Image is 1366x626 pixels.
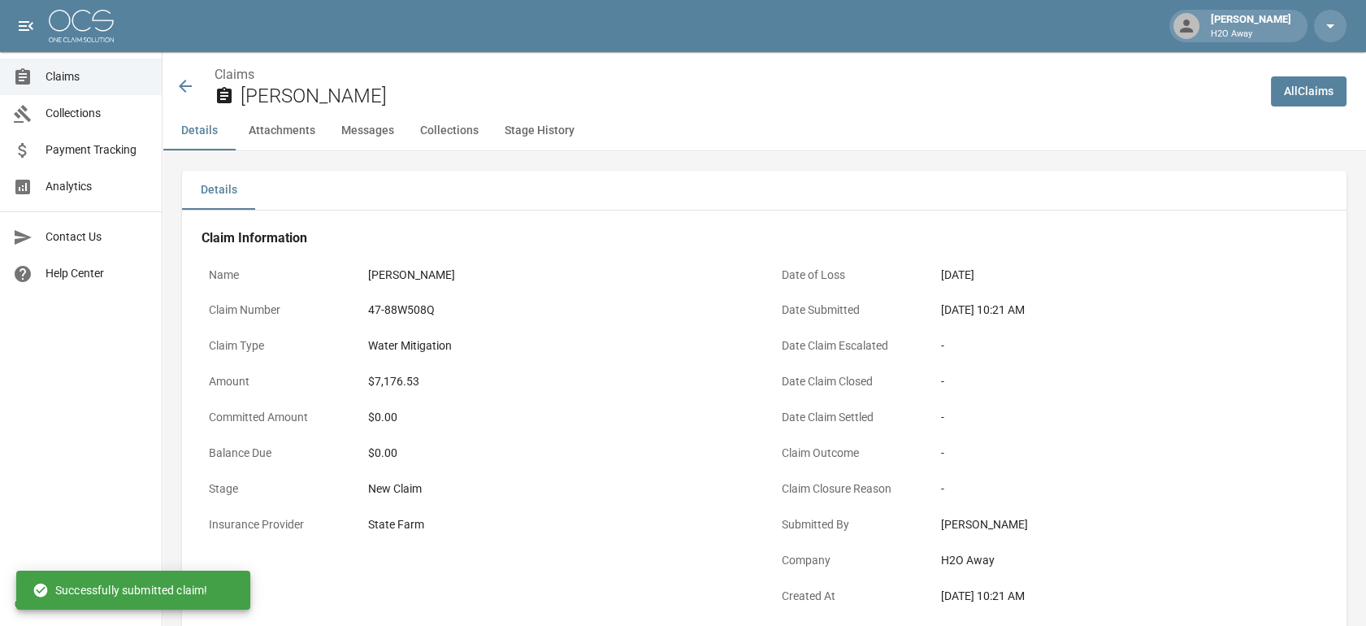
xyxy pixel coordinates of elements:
span: Contact Us [46,228,149,246]
p: Amount [202,366,348,398]
p: Claim Type [202,330,348,362]
div: 47-88W508Q [368,302,435,319]
span: Collections [46,105,149,122]
nav: breadcrumb [215,65,1258,85]
div: anchor tabs [163,111,1366,150]
div: New Claim [368,480,748,498]
p: Date Claim Settled [774,402,921,433]
div: details tabs [182,171,1346,210]
span: Help Center [46,265,149,282]
button: Details [163,111,236,150]
p: Company [774,545,921,576]
span: Analytics [46,178,149,195]
p: H2O Away [1211,28,1291,41]
div: - [941,373,1320,390]
div: [DATE] 10:21 AM [941,302,1320,319]
button: open drawer [10,10,42,42]
button: Details [182,171,255,210]
p: Claim Number [202,294,348,326]
p: Insurance Provider [202,509,348,541]
div: [PERSON_NAME] [1204,11,1298,41]
p: Date of Loss [774,259,921,291]
button: Collections [407,111,492,150]
p: Claim Outcome [774,437,921,469]
div: [PERSON_NAME] [368,267,455,284]
a: Claims [215,67,254,82]
div: - [941,409,1320,426]
button: Messages [328,111,407,150]
div: - [941,337,1320,354]
div: H2O Away [941,552,1320,569]
p: Date Submitted [774,294,921,326]
div: [DATE] 10:21 AM [941,588,1320,605]
p: Date Claim Closed [774,366,921,398]
a: AllClaims [1271,76,1346,107]
div: - [941,445,1320,462]
p: Name [202,259,348,291]
button: Attachments [236,111,328,150]
div: [PERSON_NAME] [941,516,1320,533]
div: State Farm [368,516,424,533]
span: Payment Tracking [46,141,149,159]
p: Date Claim Escalated [774,330,921,362]
p: Claim Closure Reason [774,473,921,505]
div: Water Mitigation [368,337,452,354]
p: Submitted By [774,509,921,541]
img: ocs-logo-white-transparent.png [49,10,114,42]
span: Claims [46,68,149,85]
p: Committed Amount [202,402,348,433]
p: Stage [202,473,348,505]
button: Stage History [492,111,588,150]
div: © 2025 One Claim Solution [15,596,147,612]
p: Created At [774,580,921,612]
div: $0.00 [368,445,748,462]
p: Balance Due [202,437,348,469]
div: [DATE] [941,267,974,284]
div: $7,176.53 [368,373,419,390]
h2: [PERSON_NAME] [241,85,1258,108]
h4: Claim Information [202,230,1327,246]
div: - [941,480,1320,498]
div: Successfully submitted claim! [33,576,207,605]
div: $0.00 [368,409,748,426]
